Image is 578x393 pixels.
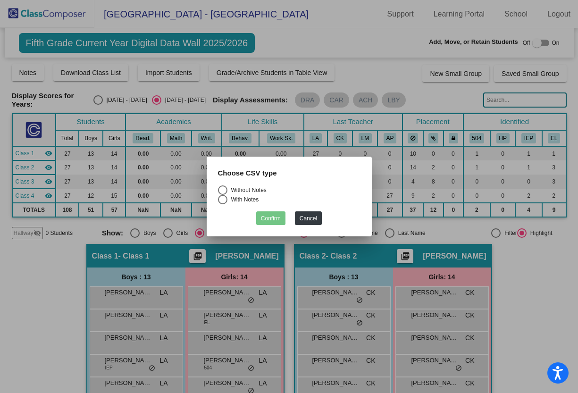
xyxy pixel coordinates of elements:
div: Without Notes [227,186,267,194]
label: Choose CSV type [218,168,277,179]
button: Confirm [256,211,285,225]
button: Cancel [295,211,322,225]
mat-radio-group: Select an option [218,185,360,204]
div: With Notes [227,195,259,204]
